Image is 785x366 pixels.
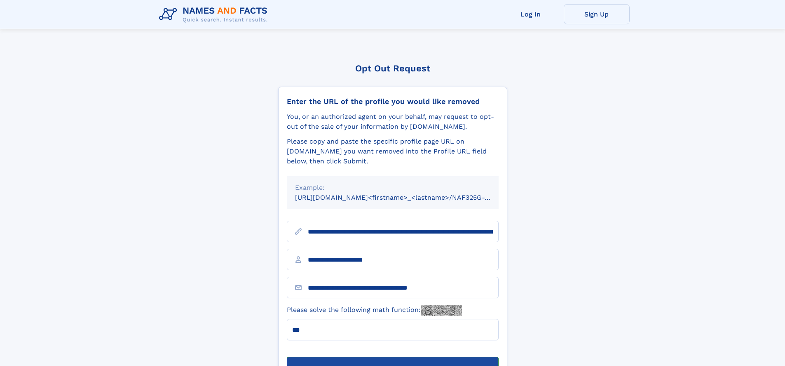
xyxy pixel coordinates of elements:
[498,4,564,24] a: Log In
[295,183,490,193] div: Example:
[564,4,630,24] a: Sign Up
[287,112,499,132] div: You, or an authorized agent on your behalf, may request to opt-out of the sale of your informatio...
[287,97,499,106] div: Enter the URL of the profile you would like removed
[287,137,499,166] div: Please copy and paste the specific profile page URL on [DOMAIN_NAME] you want removed into the Pr...
[278,63,507,73] div: Opt Out Request
[287,305,462,316] label: Please solve the following math function:
[295,194,514,201] small: [URL][DOMAIN_NAME]<firstname>_<lastname>/NAF325G-xxxxxxxx
[156,3,274,26] img: Logo Names and Facts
